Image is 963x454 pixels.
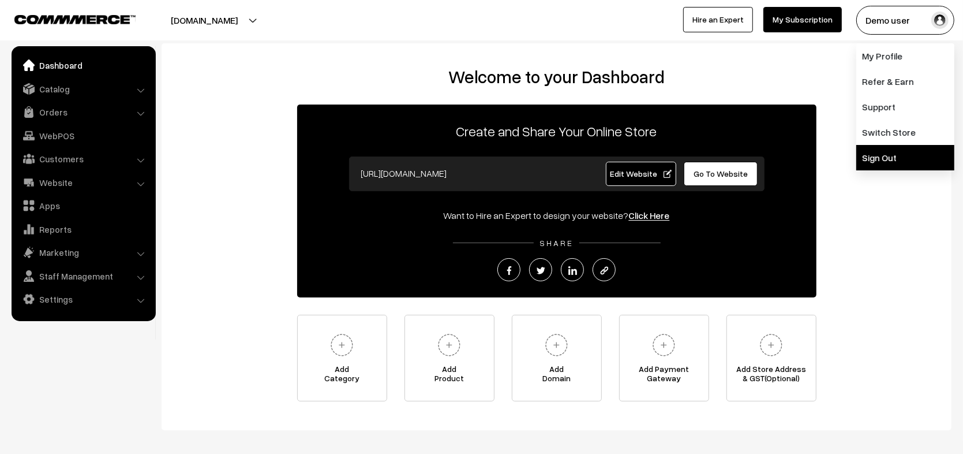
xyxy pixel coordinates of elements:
a: COMMMERCE [14,12,115,25]
a: Hire an Expert [683,7,753,32]
a: Add PaymentGateway [619,315,709,401]
a: Support [856,94,954,120]
span: Add Payment Gateway [620,364,709,388]
span: Edit Website [610,169,672,178]
a: Edit Website [606,162,676,186]
img: user [931,12,949,29]
a: Go To Website [684,162,758,186]
a: Settings [14,289,152,310]
span: Add Category [298,364,387,388]
h2: Welcome to your Dashboard [173,66,940,87]
a: AddCategory [297,315,387,401]
img: plus.svg [433,329,465,361]
a: AddProduct [404,315,494,401]
span: Add Domain [512,364,601,388]
a: Click Here [629,210,670,221]
img: COMMMERCE [14,15,136,24]
a: AddDomain [512,315,602,401]
a: Add Store Address& GST(Optional) [726,315,816,401]
a: My Subscription [763,7,842,32]
a: Marketing [14,242,152,263]
div: Want to Hire an Expert to design your website? [297,209,816,222]
img: plus.svg [648,329,680,361]
button: [DOMAIN_NAME] [130,6,278,35]
a: My Profile [856,43,954,69]
span: Go To Website [694,169,748,178]
img: plus.svg [755,329,787,361]
button: Demo user [856,6,954,35]
a: WebPOS [14,125,152,146]
a: Refer & Earn [856,69,954,94]
img: plus.svg [326,329,358,361]
a: Staff Management [14,266,152,286]
a: Apps [14,195,152,216]
a: Dashboard [14,55,152,76]
img: plus.svg [541,329,572,361]
span: SHARE [534,238,579,248]
span: Add Store Address & GST(Optional) [727,364,816,388]
a: Sign Out [856,145,954,170]
a: Catalog [14,79,152,99]
a: Switch Store [856,120,954,145]
a: Reports [14,219,152,240]
a: Orders [14,102,152,122]
a: Customers [14,148,152,169]
a: Website [14,172,152,193]
p: Create and Share Your Online Store [297,121,816,142]
span: Add Product [405,364,494,388]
